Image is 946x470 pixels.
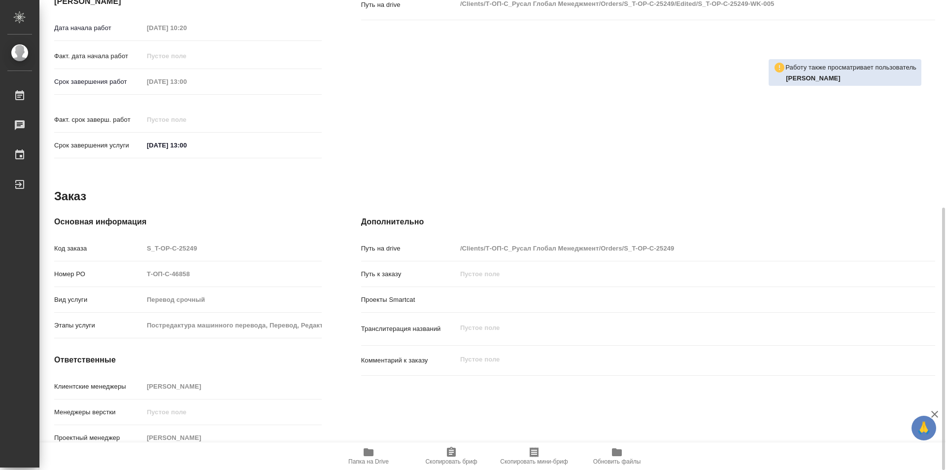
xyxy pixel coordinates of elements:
[143,267,322,281] input: Пустое поле
[54,382,143,392] p: Клиентские менеджеры
[593,458,641,465] span: Обновить файлы
[54,216,322,228] h4: Основная информация
[361,356,457,365] p: Комментарий к заказу
[54,51,143,61] p: Факт. дата начала работ
[54,321,143,330] p: Этапы услуги
[143,21,230,35] input: Пустое поле
[54,269,143,279] p: Номер РО
[54,407,143,417] p: Менеджеры верстки
[54,354,322,366] h4: Ответственные
[54,141,143,150] p: Срок завершения услуги
[493,442,575,470] button: Скопировать мини-бриф
[457,267,887,281] input: Пустое поле
[361,244,457,253] p: Путь на drive
[143,431,322,445] input: Пустое поле
[143,405,322,419] input: Пустое поле
[912,416,936,440] button: 🙏
[575,442,658,470] button: Обновить файлы
[361,324,457,334] p: Транслитерация названий
[143,292,322,307] input: Пустое поле
[361,216,935,228] h4: Дополнительно
[786,74,841,82] b: [PERSON_NAME]
[500,458,568,465] span: Скопировать мини-бриф
[786,73,916,83] p: Журавлева Александра
[410,442,493,470] button: Скопировать бриф
[143,138,230,152] input: ✎ Введи что-нибудь
[327,442,410,470] button: Папка на Drive
[143,49,230,63] input: Пустое поле
[143,112,230,127] input: Пустое поле
[143,241,322,255] input: Пустое поле
[915,418,932,438] span: 🙏
[361,269,457,279] p: Путь к заказу
[54,188,86,204] h2: Заказ
[785,63,916,72] p: Работу также просматривает пользователь
[143,74,230,89] input: Пустое поле
[54,23,143,33] p: Дата начала работ
[457,241,887,255] input: Пустое поле
[54,244,143,253] p: Код заказа
[54,115,143,125] p: Факт. срок заверш. работ
[348,458,389,465] span: Папка на Drive
[425,458,477,465] span: Скопировать бриф
[54,77,143,87] p: Срок завершения работ
[54,295,143,305] p: Вид услуги
[361,295,457,305] p: Проекты Smartcat
[54,433,143,443] p: Проектный менеджер
[143,318,322,332] input: Пустое поле
[143,379,322,394] input: Пустое поле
